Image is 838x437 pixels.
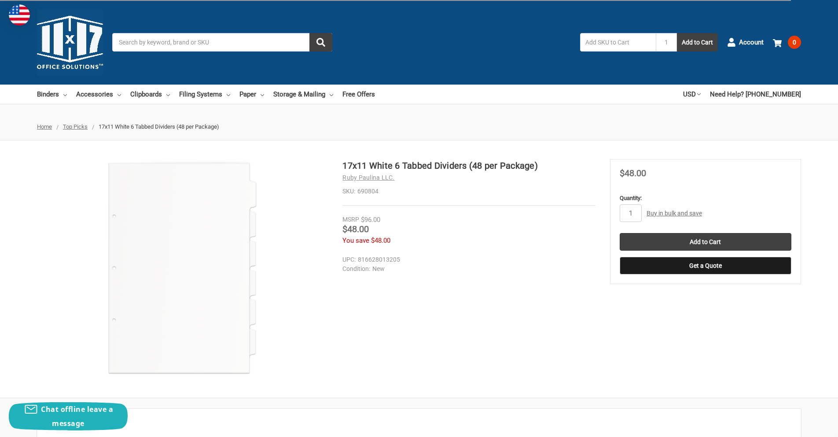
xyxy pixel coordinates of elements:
[76,85,121,104] a: Accessories
[41,404,113,428] span: Chat offline leave a message
[580,33,656,52] input: Add SKU to Cart
[620,194,791,203] label: Quantity:
[342,215,359,224] div: MSRP
[9,402,128,430] button: Chat offline leave a message
[342,159,595,172] h1: 17x11 White 6 Tabbed Dividers (48 per Package)
[727,31,764,54] a: Account
[130,85,170,104] a: Clipboards
[342,264,370,274] dt: Condition:
[37,9,103,75] img: 11x17.com
[342,264,592,274] dd: New
[342,237,369,244] span: You save
[342,174,394,181] a: Ruby Paulina LLC.
[273,85,333,104] a: Storage & Mailing
[371,237,390,244] span: $48.00
[683,85,701,104] a: USD
[342,224,369,234] span: $48.00
[342,255,356,264] dt: UPC:
[37,85,67,104] a: Binders
[647,210,702,217] a: Buy in bulk and save
[239,85,264,104] a: Paper
[361,216,380,224] span: $96.00
[63,123,88,130] a: Top Picks
[99,123,219,130] span: 17x11 White 6 Tabbed Dividers (48 per Package)
[112,33,332,52] input: Search by keyword, brand or SKU
[46,418,792,431] h2: Description
[73,159,293,379] img: 17x11 White 6 Tabbed Dividers (48 per Package)
[788,36,801,49] span: 0
[620,257,791,274] button: Get a Quote
[620,168,646,178] span: $48.00
[9,4,30,26] img: duty and tax information for United States
[179,85,230,104] a: Filing Systems
[342,187,595,196] dd: 690804
[620,233,791,251] input: Add to Cart
[739,37,764,48] span: Account
[773,31,801,54] a: 0
[710,85,801,104] a: Need Help? [PHONE_NUMBER]
[677,33,718,52] button: Add to Cart
[37,123,52,130] a: Home
[342,187,355,196] dt: SKU:
[342,85,375,104] a: Free Offers
[342,255,592,264] dd: 816628013205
